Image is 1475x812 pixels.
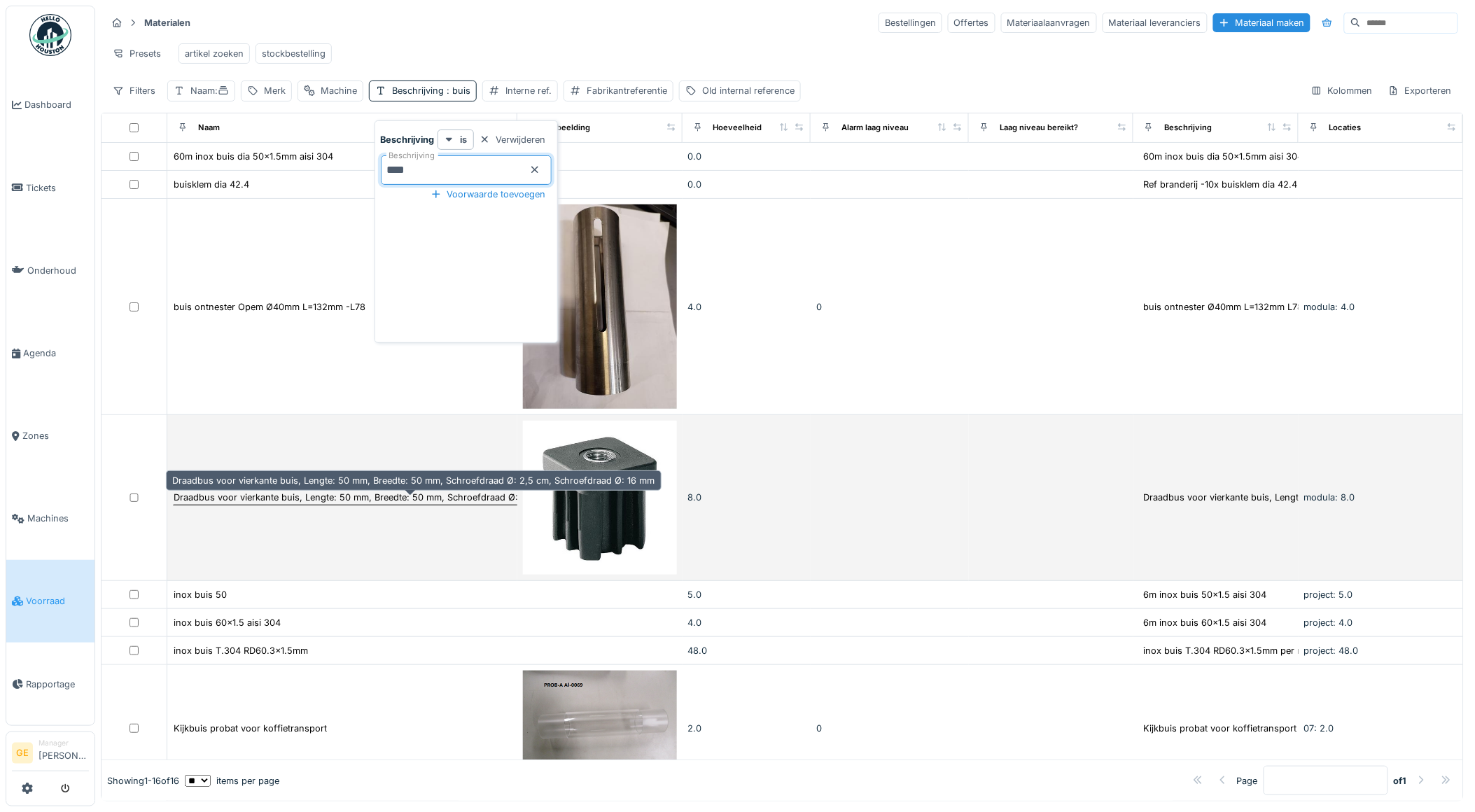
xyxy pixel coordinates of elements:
img: Draadbus voor vierkante buis, Lengte: 50 mm, Breedte: 50 mm, Schroefdraad Ø: 2,5 cm, Schroefdraad... [523,421,676,574]
strong: Beschrijving [381,133,435,146]
span: Dashboard [25,98,89,111]
div: inox buis T.304 RD60.3x1.5mm per meter [1143,644,1321,657]
div: Kijkbuis probat voor koffietransport [174,722,327,735]
span: Machines [27,512,89,525]
div: 48.0 [688,644,806,657]
div: Draadbus voor vierkante buis, Lengte: 50 mm, Breedte: 50 mm, Schroefdraad Ø: 2,5 cm, Schroefdraad... [166,470,662,491]
span: Tickets [26,181,89,195]
span: project: 5.0 [1304,589,1353,600]
div: 0 [816,722,963,735]
div: Locaties [1329,122,1362,134]
div: items per page [185,773,279,787]
div: Showing 1 - 16 of 16 [107,773,179,787]
div: buis ontnester Opem Ø40mm L=132mm -L78 [174,300,365,314]
span: Onderhoud [27,264,89,277]
div: Old internal reference [702,84,795,97]
div: 5.0 [688,588,806,601]
span: Voorraad [26,594,89,608]
img: Badge_color-CXgf-gQk.svg [29,14,71,56]
div: buis ontnester Ø40mm L=132mm L78 denester [1143,300,1343,314]
div: Beschrijving [1164,122,1212,134]
div: Bestellingen [879,13,942,33]
div: 0 [816,300,963,314]
div: Laag niveau bereikt? [1000,122,1078,134]
div: Draadbus voor vierkante buis, Lengte: 50 mm, Br... [1143,491,1361,504]
div: 6m inox buis 60x1.5 aisi 304 [1143,616,1266,629]
div: Materiaalaanvragen [1001,13,1097,33]
div: Fabrikantreferentie [587,84,667,97]
div: Alarm laag niveau [841,122,909,134]
div: Kijkbuis probat voor koffietransport [1143,722,1296,735]
div: Manager [39,738,89,748]
div: buisklem dia 42.4 [174,178,249,191]
img: buis ontnester Opem Ø40mm L=132mm -L78 [523,204,676,409]
span: project: 4.0 [1304,617,1353,628]
span: 07: 2.0 [1304,723,1334,734]
div: 2.0 [688,722,806,735]
div: artikel zoeken [185,47,244,60]
div: Naam [190,84,229,97]
div: 4.0 [688,616,806,629]
span: modula: 4.0 [1304,302,1355,312]
div: Verwijderen [474,130,552,149]
div: Filters [106,80,162,101]
div: Materiaal leveranciers [1103,13,1208,33]
strong: is [461,133,468,146]
div: 6m inox buis 50x1.5 aisi 304 [1143,588,1266,601]
div: 60m inox buis dia 50x1.5mm aisi 304 L79 [1143,150,1321,163]
img: Kijkbuis probat voor koffietransport [523,671,676,785]
div: 60m inox buis dia 50x1.5mm aisi 304 [174,150,333,163]
strong: of 1 [1394,773,1407,787]
div: Naam [198,122,220,134]
div: Ref branderij -10x buisklem dia 42.4 art ... [1143,178,1322,191]
div: 0.0 [688,150,806,163]
div: Presets [106,43,167,64]
strong: Materialen [139,16,196,29]
div: Machine [321,84,357,97]
span: Zones [22,429,89,442]
div: 8.0 [688,491,806,504]
span: : buis [444,85,470,96]
div: Afbeelding [548,122,590,134]
div: inox buis T.304 RD60.3x1.5mm [174,644,308,657]
div: Hoeveelheid [713,122,762,134]
div: Interne ref. [505,84,552,97]
span: modula: 8.0 [1304,492,1355,503]
div: Materiaal maken [1213,13,1310,32]
span: Rapportage [26,678,89,691]
span: Agenda [23,346,89,360]
li: [PERSON_NAME] [39,738,89,768]
li: GE [12,743,33,764]
div: Exporteren [1382,80,1458,101]
div: Offertes [948,13,995,33]
div: Merk [264,84,286,97]
div: 4.0 [688,300,806,314]
label: Beschrijving [386,150,438,162]
div: Draadbus voor vierkante buis, Lengte: 50 mm, Breedte: 50 mm, Schroefdraad Ø: 2,5 cm, Schroefdraad... [174,491,657,504]
div: Voorwaarde toevoegen [425,185,552,204]
span: : [215,85,229,96]
div: Kolommen [1305,80,1379,101]
div: 0.0 [688,178,806,191]
span: project: 48.0 [1304,645,1359,656]
div: stockbestelling [262,47,326,60]
div: inox buis 60x1.5 aisi 304 [174,616,281,629]
div: inox buis 50 [174,588,227,601]
div: Beschrijving [392,84,470,97]
div: Page [1237,773,1258,787]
